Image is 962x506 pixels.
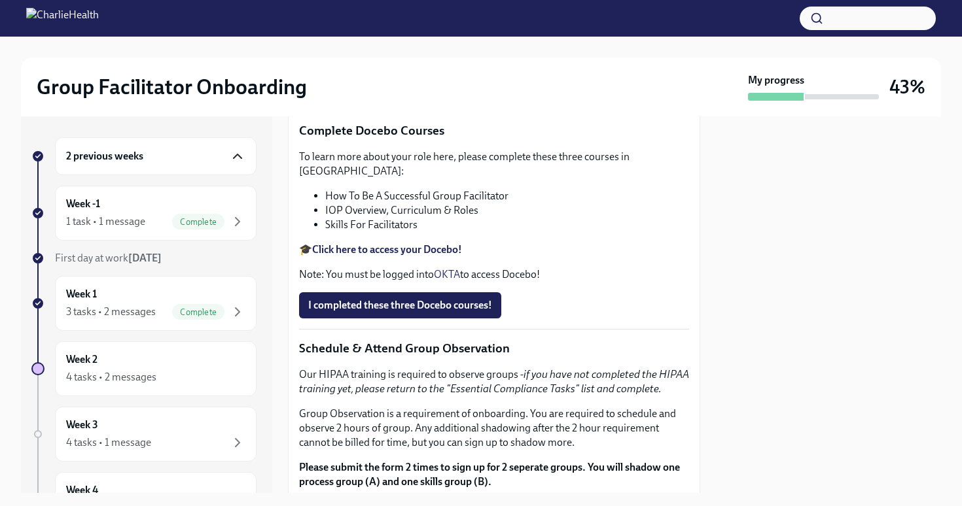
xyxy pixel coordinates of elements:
[66,305,156,319] div: 3 tasks • 2 messages
[299,461,680,488] strong: Please submit the form 2 times to sign up for 2 seperate groups. You will shadow one process grou...
[299,243,689,257] p: 🎓
[299,340,689,357] p: Schedule & Attend Group Observation
[299,292,501,318] button: I completed these three Docebo courses!
[66,214,145,229] div: 1 task • 1 message
[37,74,307,100] h2: Group Facilitator Onboarding
[299,407,689,450] p: Group Observation is a requirement of onboarding. You are required to schedule and observe 2 hour...
[55,137,257,175] div: 2 previous weeks
[172,217,224,227] span: Complete
[66,149,143,163] h6: 2 previous weeks
[26,8,99,29] img: CharlieHealth
[66,418,98,432] h6: Week 3
[55,252,162,264] span: First day at work
[66,352,98,367] h6: Week 2
[66,435,151,450] div: 4 tasks • 1 message
[299,150,689,178] p: To learn more about your role here, please complete these three courses in [GEOGRAPHIC_DATA]:
[299,368,689,395] em: if you have not completed the HIPAA training yet, please return to the "Essential Compliance Task...
[308,299,492,312] span: I completed these three Docebo courses!
[66,197,100,211] h6: Week -1
[325,218,689,232] li: Skills For Facilitators
[325,189,689,203] li: How To Be A Successful Group Facilitator
[299,122,689,139] p: Complete Docebo Courses
[172,307,224,317] span: Complete
[31,341,257,396] a: Week 24 tasks • 2 messages
[325,203,689,218] li: IOP Overview, Curriculum & Roles
[31,251,257,265] a: First day at work[DATE]
[299,267,689,282] p: Note: You must be logged into to access Docebo!
[434,268,460,280] a: OKTA
[128,252,162,264] strong: [DATE]
[299,367,689,396] p: Our HIPAA training is required to observe groups -
[31,407,257,462] a: Week 34 tasks • 1 message
[312,243,462,256] a: Click here to access your Docebo!
[889,75,925,99] h3: 43%
[66,370,156,384] div: 4 tasks • 2 messages
[66,287,97,301] h6: Week 1
[31,276,257,331] a: Week 13 tasks • 2 messagesComplete
[748,73,804,88] strong: My progress
[31,186,257,241] a: Week -11 task • 1 messageComplete
[66,483,98,498] h6: Week 4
